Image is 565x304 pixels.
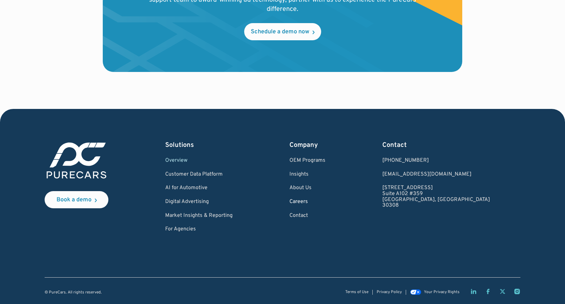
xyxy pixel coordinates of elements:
a: Digital Advertising [165,199,233,205]
a: OEM Programs [289,158,325,164]
a: Schedule a demo now [244,23,321,40]
img: purecars logo [45,141,108,181]
div: Your Privacy Rights [424,290,460,294]
a: Insights [289,172,325,178]
a: Book a demo [45,191,108,208]
div: [PHONE_NUMBER] [382,158,490,164]
a: Overview [165,158,233,164]
a: Twitter X page [499,288,506,295]
div: Schedule a demo now [251,29,309,35]
div: Solutions [165,141,233,150]
a: Email us [382,172,490,178]
a: LinkedIn page [470,288,477,295]
a: Facebook page [485,288,491,295]
a: Customer Data Platform [165,172,233,178]
a: [STREET_ADDRESS]Suite A102 #359[GEOGRAPHIC_DATA], [GEOGRAPHIC_DATA]30308 [382,185,490,208]
a: Careers [289,199,325,205]
a: AI for Automotive [165,185,233,191]
div: Contact [382,141,490,150]
div: © PureCars. All rights reserved. [45,290,102,295]
div: Book a demo [56,197,92,203]
a: About Us [289,185,325,191]
div: Company [289,141,325,150]
a: Terms of Use [345,290,368,294]
a: Contact [289,213,325,219]
a: Instagram page [514,288,520,295]
a: Your Privacy Rights [410,290,460,295]
a: For Agencies [165,226,233,232]
a: Market Insights & Reporting [165,213,233,219]
a: Privacy Policy [377,290,402,294]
